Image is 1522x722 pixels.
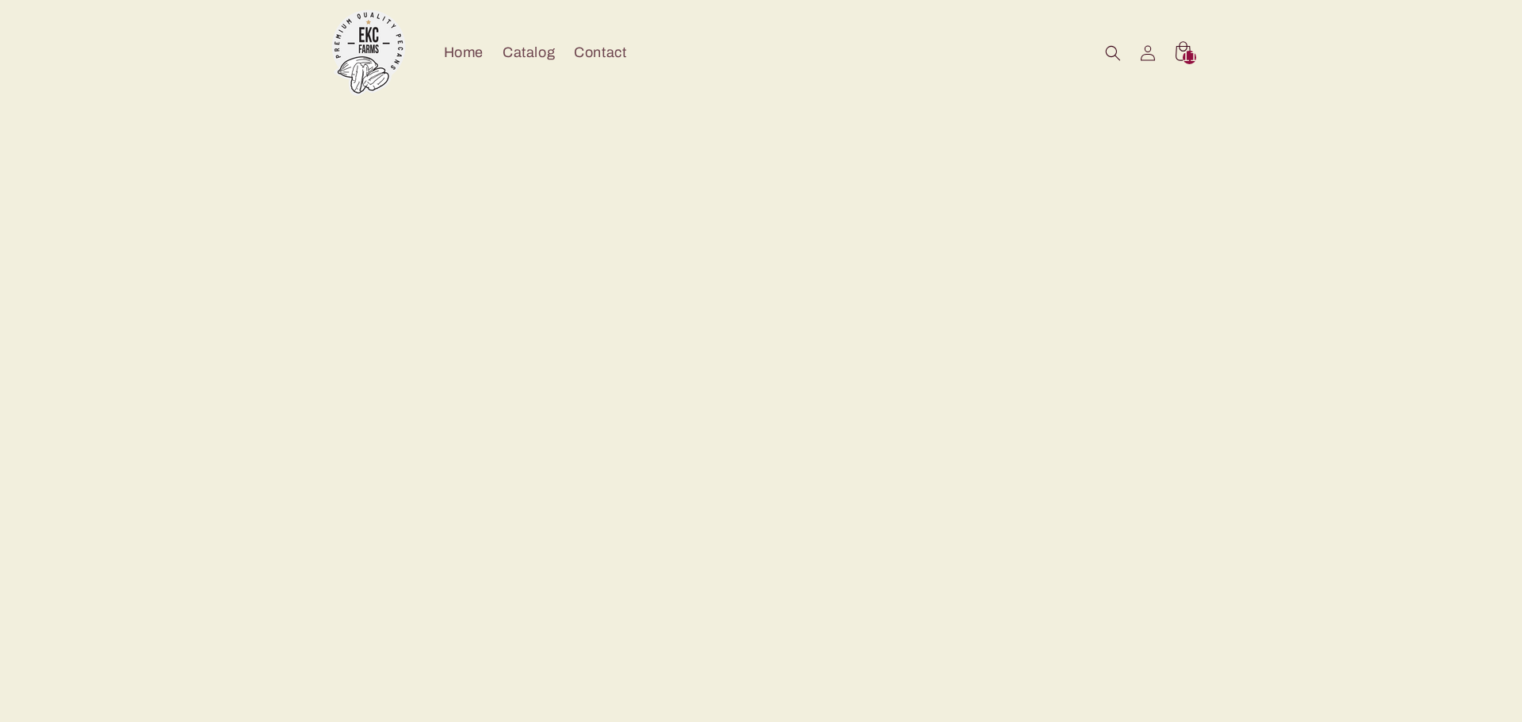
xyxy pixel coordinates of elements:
a: Contact [564,34,636,71]
span: 11 [1182,51,1197,64]
img: EKC Pecans [325,10,412,97]
a: Catalog [493,34,564,71]
span: Contact [574,44,626,62]
summary: Search [1096,36,1130,71]
span: Catalog [503,44,555,62]
a: Home [434,34,493,71]
span: Home [444,44,484,62]
a: EKC Pecans [319,3,419,102]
